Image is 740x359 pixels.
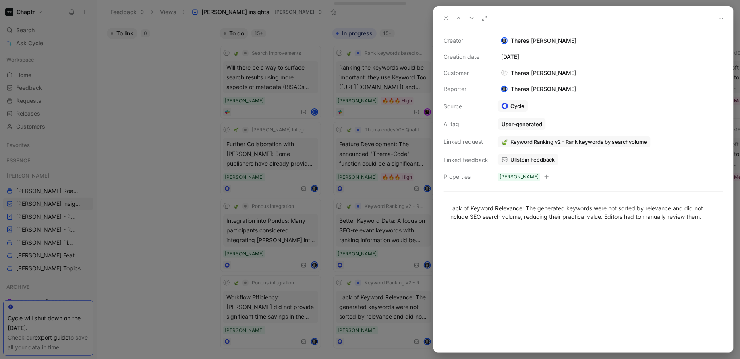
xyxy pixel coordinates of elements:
[444,172,488,182] div: Properties
[444,52,488,62] div: Creation date
[444,155,488,165] div: Linked feedback
[498,68,580,78] div: Theres [PERSON_NAME]
[510,156,555,163] span: Ullstein Feedback
[498,100,528,112] a: Cycle
[500,173,539,181] div: [PERSON_NAME]
[502,87,507,92] img: avatar
[502,38,507,44] img: avatar
[449,204,718,221] div: Lack of Keyword Relevance: The generated keywords were not sorted by relevance and did not includ...
[444,84,488,94] div: Reporter
[502,139,508,145] img: 🍃
[444,36,488,46] div: Creator
[502,120,542,128] div: User-generated
[498,52,723,62] div: [DATE]
[498,36,723,46] div: Theres [PERSON_NAME]
[498,84,580,94] div: Theres [PERSON_NAME]
[510,138,647,145] span: Keyword Ranking v2 - Rank keywords by searchvolume
[498,136,651,147] button: 🍃Keyword Ranking v2 - Rank keywords by searchvolume
[501,70,508,76] img: logo
[498,154,558,165] a: Ullstein Feedback
[444,137,488,147] div: Linked request
[444,102,488,111] div: Source
[444,119,488,129] div: AI tag
[444,68,488,78] div: Customer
